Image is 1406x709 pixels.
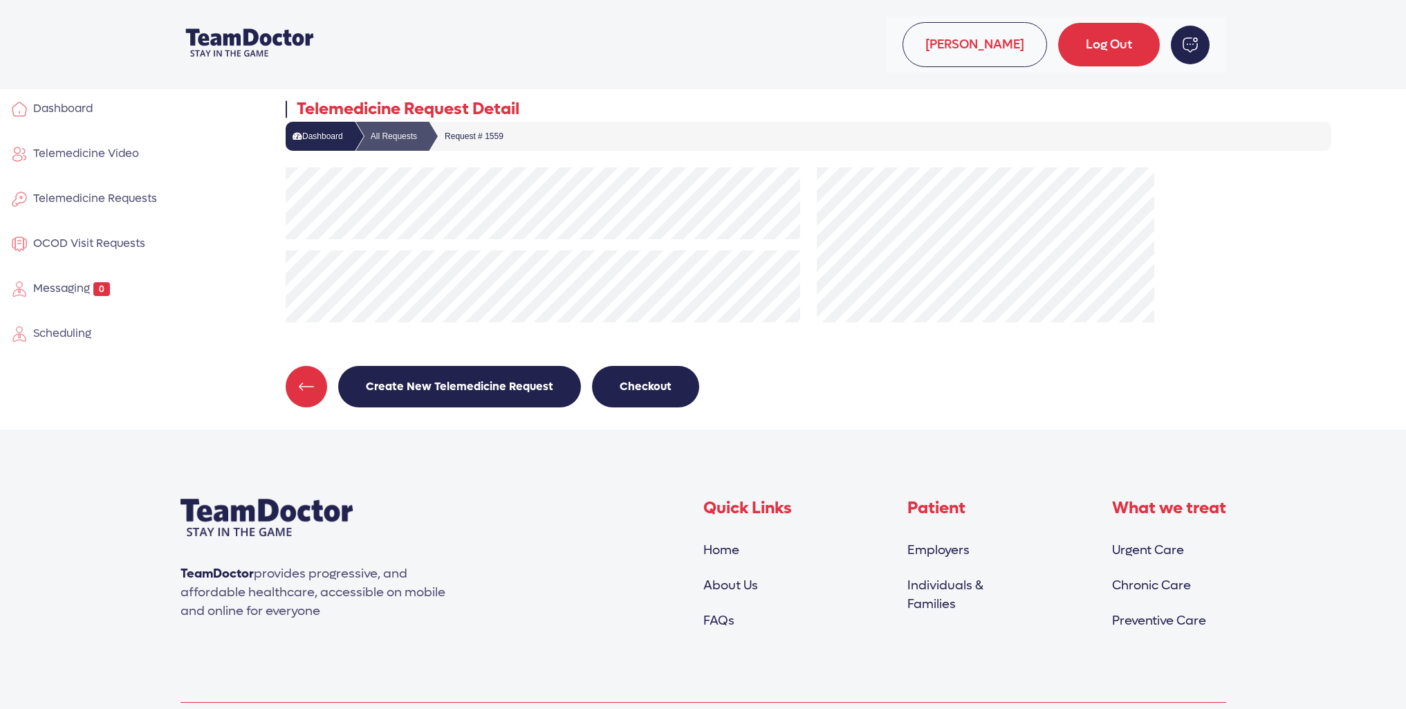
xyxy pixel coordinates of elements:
[1058,23,1160,66] a: Log Out
[1112,578,1191,593] a: Chronic Care
[417,122,503,151] li: Request # 1559
[28,236,145,250] span: OCOD Visit Requests
[592,366,699,407] button: Checkout
[28,146,139,160] span: Telemedicine Video
[11,146,28,163] img: user.svg
[299,383,315,391] img: left button
[907,542,970,558] a: Employers
[703,613,734,629] a: FAQs
[338,366,581,407] button: Create New Telemedicine Request
[11,191,28,208] img: key.svg
[343,122,417,151] a: All Requests
[11,236,28,252] img: membership.svg
[28,281,90,295] span: Messaging
[907,499,1112,535] h4: Patient
[903,22,1047,67] span: [PERSON_NAME]
[1112,542,1184,558] a: Urgent Care
[1112,613,1206,629] a: Preventive Care
[11,281,28,297] img: employe.svg
[181,499,353,537] img: Team doctor Logo
[11,101,28,118] img: home.svg
[703,499,908,535] h4: Quick Links
[286,122,343,151] a: Dashboard
[28,326,91,340] span: Scheduling
[1112,499,1226,535] h4: What we treat
[286,100,519,120] h2: Telemedicine Request Detail
[1171,26,1210,64] img: noti-msg.svg
[28,191,157,205] span: Telemedicine Requests
[11,326,28,342] img: employe.svg
[181,566,254,582] span: TeamDoctor
[181,553,457,637] p: provides progressive, and affordable healthcare, accessible on mobile and online for everyone
[907,578,983,612] a: Individuals &Families
[703,542,739,558] a: Home
[703,578,758,593] a: About Us
[28,101,93,116] span: Dashboard
[93,282,110,296] span: 0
